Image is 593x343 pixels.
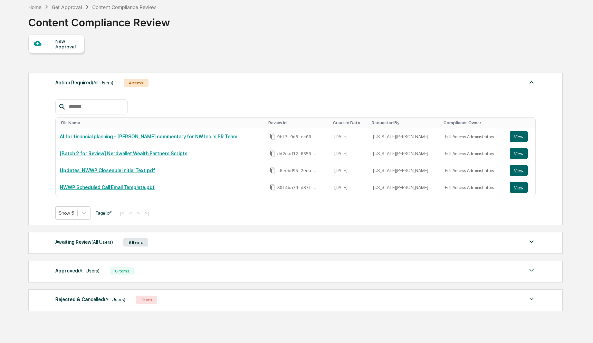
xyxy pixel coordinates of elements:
[333,120,366,125] div: Toggle SortBy
[510,131,528,142] button: View
[270,167,276,174] span: Copy Id
[511,120,533,125] div: Toggle SortBy
[270,133,276,140] span: Copy Id
[136,296,157,304] div: 1 Item
[510,165,531,176] a: View
[55,266,99,275] div: Approved
[127,210,134,216] button: <
[527,238,536,246] img: caret
[135,210,142,216] button: >
[510,148,531,159] a: View
[510,131,531,142] a: View
[61,120,263,125] div: Toggle SortBy
[270,150,276,157] span: Copy Id
[369,162,441,179] td: [US_STATE][PERSON_NAME]
[441,162,506,179] td: Full Access Administrators
[330,145,369,162] td: [DATE]
[527,266,536,275] img: caret
[60,134,237,139] a: AI for financial planning - [PERSON_NAME] commentary for NW Inc.'s PR Team
[369,179,441,196] td: [US_STATE][PERSON_NAME]
[55,38,78,49] div: New Approval
[55,295,125,304] div: Rejected & Cancelled
[28,4,41,10] div: Home
[372,120,438,125] div: Toggle SortBy
[330,128,369,145] td: [DATE]
[52,4,82,10] div: Get Approval
[96,210,113,216] span: Page 1 of 1
[268,120,328,125] div: Toggle SortBy
[441,179,506,196] td: Full Access Administrators
[330,162,369,179] td: [DATE]
[277,168,319,174] span: c6eebd95-2eda-47bf-a497-3eb1b7318b58
[60,151,188,156] a: [Batch 2 for Review] Nerdwallet Wealth Partners Scripts
[369,128,441,145] td: [US_STATE][PERSON_NAME]
[92,239,113,245] span: (All Users)
[510,182,531,193] a: View
[277,185,319,191] span: 80f4ba79-d87f-4cb6-8458-b68e2bdb47c7
[110,267,135,275] div: 6 Items
[330,179,369,196] td: [DATE]
[270,184,276,191] span: Copy Id
[441,145,506,162] td: Full Access Administrators
[28,11,170,29] div: Content Compliance Review
[443,120,503,125] div: Toggle SortBy
[527,295,536,303] img: caret
[369,145,441,162] td: [US_STATE][PERSON_NAME]
[92,4,156,10] div: Content Compliance Review
[60,168,155,173] a: Updates_NWWP Closeable Initial Text.pdf
[277,151,319,157] span: dd2ead12-6353-41e4-9b21-1b0cf20a9be1
[118,210,126,216] button: |<
[277,134,319,140] span: 9bf3f9d6-ec00-4609-a326-e373718264ae
[123,238,148,247] div: 9 Items
[124,79,149,87] div: 4 Items
[92,80,113,85] span: (All Users)
[60,185,155,190] a: NWWP Scheduled Call Email Template.pdf
[510,148,528,159] button: View
[78,268,99,274] span: (All Users)
[143,210,151,216] button: >|
[55,238,113,247] div: Awaiting Review
[104,297,125,302] span: (All Users)
[510,182,528,193] button: View
[527,78,536,86] img: caret
[55,78,113,87] div: Action Required
[441,128,506,145] td: Full Access Administrators
[510,165,528,176] button: View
